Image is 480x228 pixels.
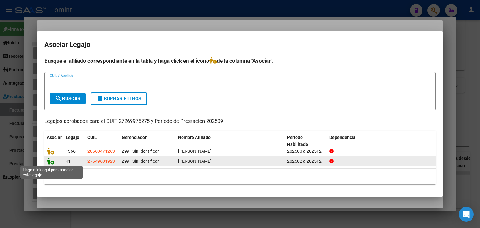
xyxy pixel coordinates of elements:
[122,135,147,140] span: Gerenciador
[44,169,436,184] div: 2 registros
[44,39,436,51] h2: Asociar Legajo
[44,57,436,65] h4: Busque el afiliado correspondiente en la tabla y haga click en el ícono de la columna "Asociar".
[50,93,86,104] button: Buscar
[327,131,436,151] datatable-header-cell: Dependencia
[66,149,76,154] span: 1366
[285,131,327,151] datatable-header-cell: Periodo Habilitado
[55,95,62,102] mat-icon: search
[47,135,62,140] span: Asociar
[96,95,104,102] mat-icon: delete
[66,159,71,164] span: 41
[119,131,176,151] datatable-header-cell: Gerenciador
[96,96,141,102] span: Borrar Filtros
[178,135,211,140] span: Nombre Afiliado
[44,118,436,126] p: Legajos aprobados para el CUIT 27269975275 y Período de Prestación 202509
[176,131,285,151] datatable-header-cell: Nombre Afiliado
[122,159,159,164] span: Z99 - Sin Identificar
[55,96,81,102] span: Buscar
[87,135,97,140] span: CUIL
[122,149,159,154] span: Z99 - Sin Identificar
[459,207,474,222] div: Open Intercom Messenger
[287,158,324,165] div: 202502 a 202512
[178,159,212,164] span: ESCOBAR MARIA DEL ROSARIO
[91,92,147,105] button: Borrar Filtros
[44,131,63,151] datatable-header-cell: Asociar
[66,135,79,140] span: Legajo
[85,131,119,151] datatable-header-cell: CUIL
[178,149,212,154] span: PAULI GERONIMO
[287,135,308,147] span: Periodo Habilitado
[87,149,115,154] span: 20560471263
[63,131,85,151] datatable-header-cell: Legajo
[87,159,115,164] span: 27549601923
[287,148,324,155] div: 202503 a 202512
[329,135,356,140] span: Dependencia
